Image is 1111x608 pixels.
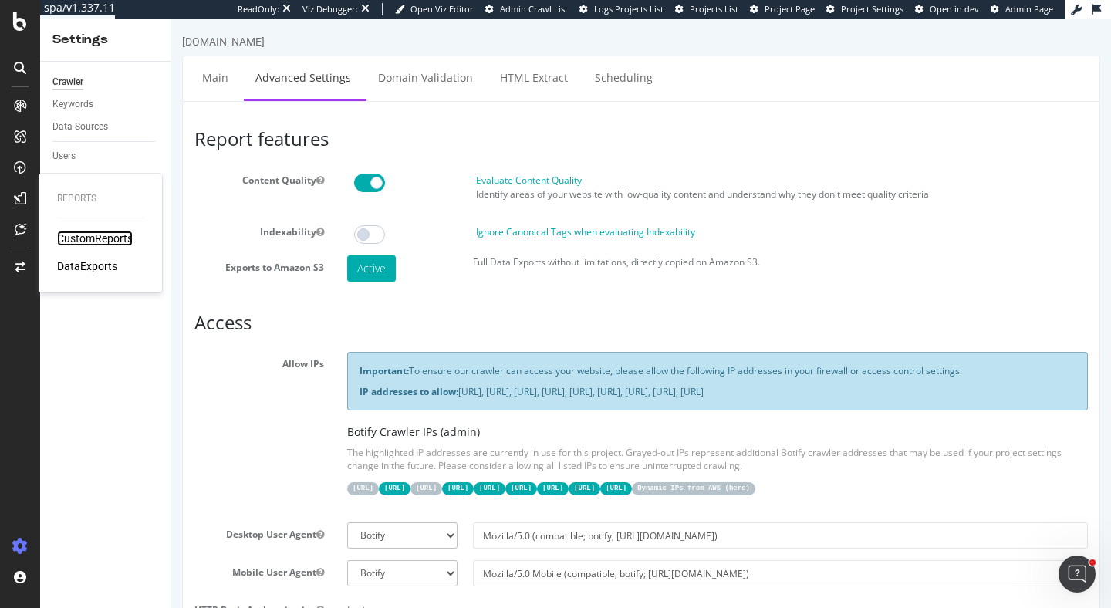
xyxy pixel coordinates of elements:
a: Project Page [750,3,815,15]
code: [URL] [176,464,208,477]
p: The highlighted IP addresses are currently in use for this project. Grayed-out IPs represent addi... [176,427,917,454]
code: [URL] [239,464,271,477]
h3: Report features [23,110,917,130]
span: Open in dev [930,3,979,15]
div: Viz Debugger: [302,3,358,15]
a: Logs Projects List [579,3,664,15]
span: Project Settings [841,3,903,15]
code: [URL] [208,464,239,477]
code: [URL] [271,464,302,477]
code: [URL] [397,464,429,477]
button: Desktop User Agent [145,509,153,522]
span: Logs Projects List [594,3,664,15]
a: Data Sources [52,119,160,135]
p: To ensure our crawler can access your website, please allow the following IP addresses in your fi... [188,346,904,359]
span: Admin Page [1005,3,1053,15]
span: Open Viz Editor [410,3,474,15]
a: HTML Extract [317,38,408,80]
a: Admin Crawl List [485,3,568,15]
button: Mobile User Agent [145,547,153,560]
a: Projects List [675,3,738,15]
span: Admin Crawl List [500,3,568,15]
a: Users [52,148,160,164]
div: Keywords [52,96,93,113]
button: Indexability [145,207,153,220]
label: Full Data Exports without limitations, directly copied on Amazon S3. [302,237,589,250]
button: Content Quality [145,155,153,168]
p: Identify areas of your website with low-quality content and understand why they don't meet qualit... [305,169,917,182]
div: Active [176,237,225,263]
a: Scheduling [412,38,493,80]
div: Settings [52,31,158,49]
a: Project Settings [826,3,903,15]
span: Project Page [765,3,815,15]
label: Allow IPs [12,333,164,352]
a: here [558,466,575,474]
h3: Access [23,294,917,314]
a: Domain Validation [195,38,313,80]
a: Open Viz Editor [395,3,474,15]
a: DataExports [57,258,117,274]
code: Dynamic IPs from AWS ( ) [461,464,584,477]
label: Ignore Canonical Tags when evaluating Indexability [305,207,524,220]
label: Mobile User Agent [12,542,164,560]
div: Data Sources [52,119,108,135]
label: Content Quality [12,150,164,168]
a: Admin Page [991,3,1053,15]
a: Advanced Settings [73,38,191,80]
strong: Important: [188,346,238,359]
div: Users [52,148,76,164]
code: [URL] [302,464,334,477]
code: [URL] [429,464,461,477]
a: CustomReports [57,231,133,246]
label: Evaluate Content Quality [305,155,410,168]
a: Keywords [52,96,160,113]
code: [URL] [334,464,366,477]
h5: Botify Crawler IPs (admin) [176,407,917,419]
a: Open in dev [915,3,979,15]
div: Reports [57,192,144,205]
div: ReadOnly: [238,3,279,15]
a: Admin [52,171,160,187]
div: Crawler [52,74,83,90]
label: Desktop User Agent [12,504,164,522]
label: Login [176,579,199,598]
a: Crawler [52,74,160,90]
label: HTTP Basic Authentication [12,579,164,598]
a: Main [19,38,69,80]
button: HTTP Basic Authentication [145,585,153,598]
span: Projects List [690,3,738,15]
div: [DOMAIN_NAME] [11,15,93,31]
label: Indexability [12,201,164,220]
iframe: Intercom live chat [1059,556,1096,593]
p: [URL], [URL], [URL], [URL], [URL], [URL], [URL], [URL], [URL] [188,366,904,380]
code: [URL] [366,464,397,477]
strong: IP addresses to allow: [188,366,287,380]
label: Exports to Amazon S3 [12,237,164,255]
div: Admin [52,171,80,187]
